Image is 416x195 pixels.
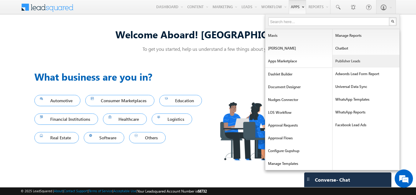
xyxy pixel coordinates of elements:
[333,106,400,119] a: WhatsApp Reports
[40,134,73,142] span: Real Estate
[333,119,400,131] a: Facebook Lead Ads
[265,42,332,55] a: [PERSON_NAME]
[265,55,332,68] a: Apps Marketplace
[54,189,63,193] a: About
[268,17,390,26] input: Search here...
[108,115,142,123] span: Healthcare
[89,189,112,193] a: Terms of Service
[113,189,136,193] a: Acceptable Use
[21,188,207,194] span: © 2025 LeadSquared | | | | |
[40,115,93,123] span: Financial Institutions
[265,93,332,106] a: Nudges Connector
[265,106,332,119] a: LOS Workflow
[64,189,88,193] a: Contact Support
[333,42,400,55] a: Chatbot
[89,134,119,142] span: Software
[265,157,332,170] a: Manage Templates
[315,177,350,183] span: Converse - Chat
[391,20,394,23] img: Search
[91,96,149,105] span: Consumer Marketplaces
[265,145,332,157] a: Configure Gupshup
[208,69,371,172] img: Industry.png
[333,55,400,68] a: Publisher Leads
[333,68,400,80] a: Adwords Lead Form Report
[265,29,332,42] a: Mavis
[137,189,207,193] span: Your Leadsquared Account Number is
[265,119,332,132] a: Approval Requests
[333,93,400,106] a: WhatsApp Templates
[135,134,160,142] span: Others
[333,80,400,93] a: Universal Data Sync
[265,68,332,81] a: Dashlet Builder
[333,29,400,42] a: Manage Reports
[34,69,208,84] h3: What business are you in?
[265,81,332,93] a: Document Designer
[306,177,311,182] img: carter-drag
[198,189,207,193] span: 68732
[34,46,382,52] p: To get you started, help us understand a few things about you!
[40,96,75,105] span: Automotive
[34,28,382,41] div: Welcome Aboard! [GEOGRAPHIC_DATA]
[165,96,196,105] span: Education
[265,132,332,145] a: Approval Flows
[157,115,187,123] span: Logistics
